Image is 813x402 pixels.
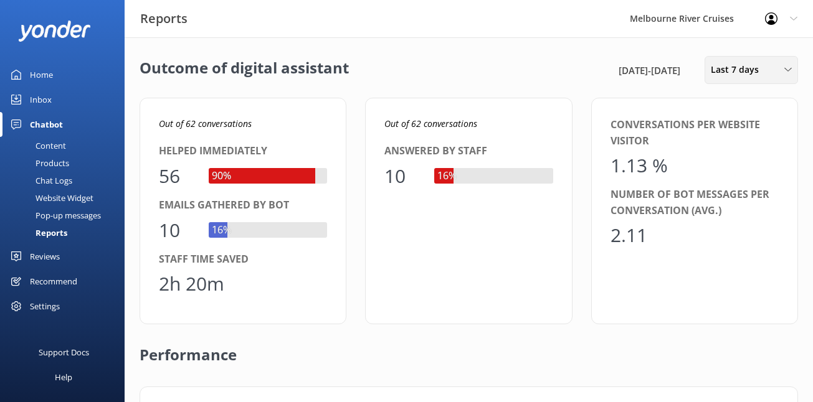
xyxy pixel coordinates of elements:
a: Pop-up messages [7,207,125,224]
div: Helped immediately [159,143,327,159]
div: Website Widget [7,189,93,207]
div: 1.13 % [611,151,668,180]
div: Home [30,62,53,87]
div: Reviews [30,244,60,269]
div: 56 [159,161,196,191]
a: Products [7,154,125,172]
div: Reports [7,224,67,241]
i: Out of 62 conversations [159,118,252,129]
div: 90% [209,168,234,184]
div: 10 [159,215,196,245]
div: Recommend [30,269,77,294]
h3: Reports [140,9,188,29]
a: Content [7,137,125,154]
a: Website Widget [7,189,125,207]
a: Reports [7,224,125,241]
span: Last 7 days [711,63,766,77]
div: Chatbot [30,112,63,137]
a: Chat Logs [7,172,125,189]
div: Chat Logs [7,172,72,189]
div: 2.11 [611,220,648,250]
h2: Performance [140,324,237,374]
div: Support Docs [39,340,89,365]
div: Settings [30,294,60,319]
div: Emails gathered by bot [159,197,327,213]
div: 2h 20m [159,269,224,299]
div: 16% [434,168,460,184]
div: Pop-up messages [7,207,101,224]
div: Inbox [30,87,52,112]
div: Answered by staff [384,143,553,159]
div: Conversations per website visitor [611,117,779,149]
h2: Outcome of digital assistant [140,56,349,84]
img: yonder-white-logo.png [19,21,90,41]
span: [DATE] - [DATE] [619,63,680,78]
div: Content [7,137,66,154]
i: Out of 62 conversations [384,118,477,129]
div: 10 [384,161,422,191]
div: 16% [209,222,234,238]
div: Products [7,154,69,172]
div: Staff time saved [159,251,327,268]
div: Number of bot messages per conversation (avg.) [611,187,779,218]
div: Help [55,365,72,390]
